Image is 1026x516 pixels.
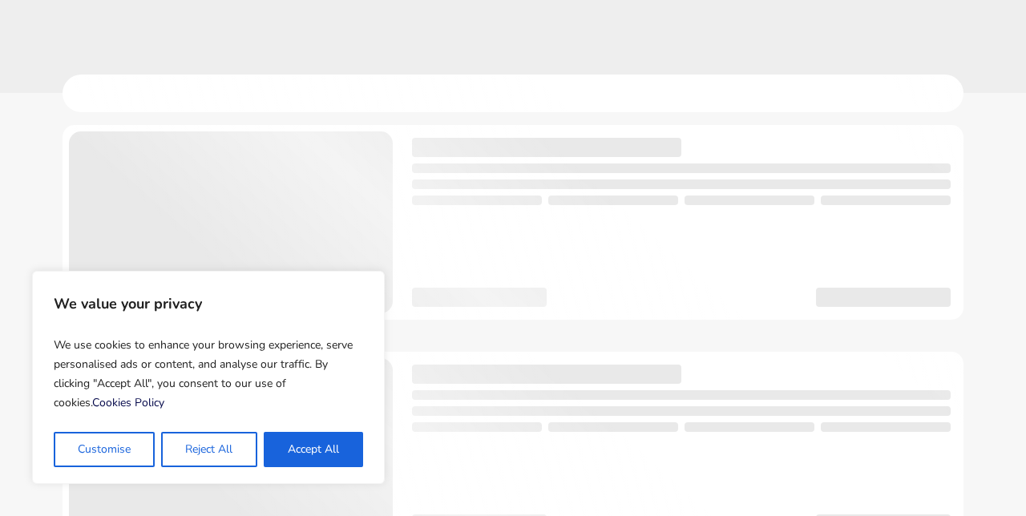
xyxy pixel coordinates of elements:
a: Cookies Policy [92,395,164,410]
p: We value your privacy [54,288,363,320]
p: We use cookies to enhance your browsing experience, serve personalised ads or content, and analys... [54,329,363,419]
button: Reject All [161,432,256,467]
button: Accept All [264,432,363,467]
div: We value your privacy [32,271,385,484]
button: Customise [54,432,155,467]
